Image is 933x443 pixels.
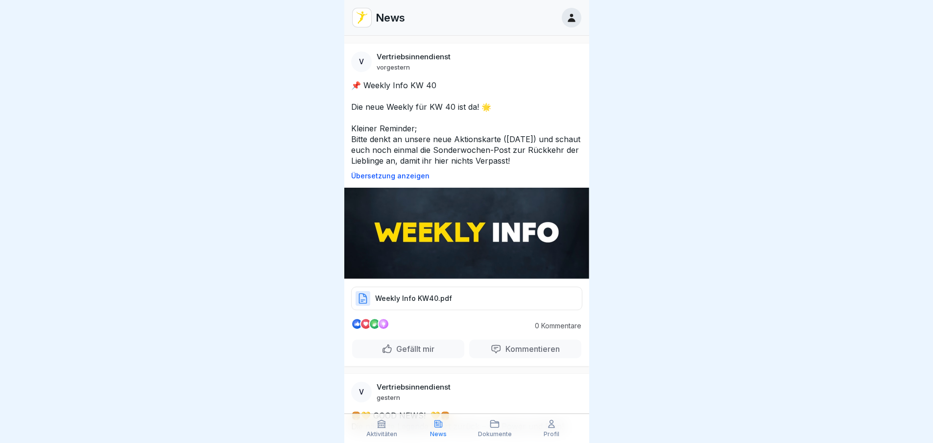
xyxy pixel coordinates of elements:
p: 📌 Weekly Info KW 40 Die neue Weekly für KW 40 ist da! 🌟 Kleiner Reminder; Bitte denkt an unsere n... [351,80,582,166]
p: gestern [377,394,400,401]
div: V [351,51,372,72]
p: Gefällt mir [392,344,434,354]
p: vorgestern [377,63,410,71]
div: V [351,382,372,402]
p: Dokumente [478,431,512,438]
p: News [430,431,447,438]
img: vd4jgc378hxa8p7qw0fvrl7x.png [353,8,371,27]
p: Profil [544,431,559,438]
p: Übersetzung anzeigen [351,172,582,180]
p: Vertriebsinnendienst [377,383,451,392]
p: Weekly Info KW40.pdf [375,294,452,303]
p: Aktivitäten [366,431,397,438]
p: 0 Kommentare [527,322,581,330]
p: Kommentieren [502,344,560,354]
p: News [376,11,405,24]
img: Post Image [344,188,589,279]
a: Weekly Info KW40.pdf [351,298,582,308]
p: Vertriebsinnendienst [377,52,451,61]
